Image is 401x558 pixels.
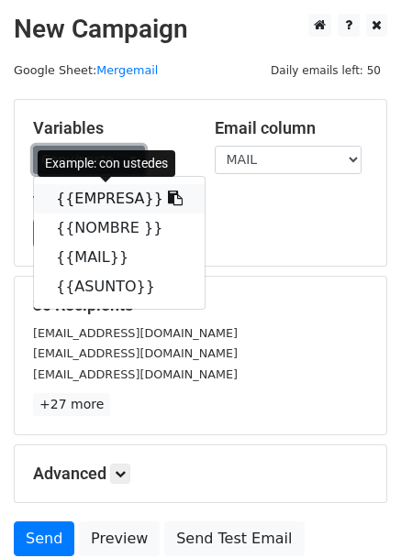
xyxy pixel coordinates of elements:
[33,367,238,381] small: [EMAIL_ADDRESS][DOMAIN_NAME]
[215,118,369,138] h5: Email column
[309,470,401,558] iframe: Chat Widget
[264,63,387,77] a: Daily emails left: 50
[34,243,205,272] a: {{MAIL}}
[33,393,110,416] a: +27 more
[33,326,238,340] small: [EMAIL_ADDRESS][DOMAIN_NAME]
[14,14,387,45] h2: New Campaign
[33,346,238,360] small: [EMAIL_ADDRESS][DOMAIN_NAME]
[38,150,175,177] div: Example: con ustedes
[34,213,205,243] a: {{NOMBRE }}
[14,521,74,556] a: Send
[96,63,158,77] a: Mergemail
[34,184,205,213] a: {{EMPRESA}}
[33,118,187,138] h5: Variables
[79,521,160,556] a: Preview
[33,464,368,484] h5: Advanced
[164,521,304,556] a: Send Test Email
[14,63,158,77] small: Google Sheet:
[264,60,387,81] span: Daily emails left: 50
[33,146,145,174] a: Copy/paste...
[34,272,205,301] a: {{ASUNTO}}
[309,470,401,558] div: Widget de chat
